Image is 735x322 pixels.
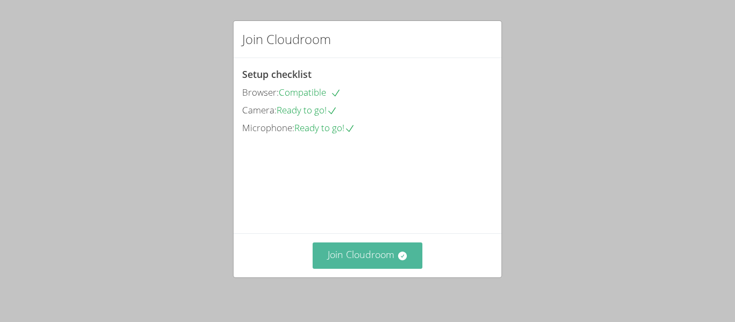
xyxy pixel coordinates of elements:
span: Browser: [242,86,279,98]
span: Compatible [279,86,341,98]
span: Microphone: [242,121,294,134]
span: Ready to go! [277,104,337,116]
h2: Join Cloudroom [242,30,331,49]
span: Ready to go! [294,121,355,134]
span: Setup checklist [242,68,312,81]
span: Camera: [242,104,277,116]
button: Join Cloudroom [313,242,423,269]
